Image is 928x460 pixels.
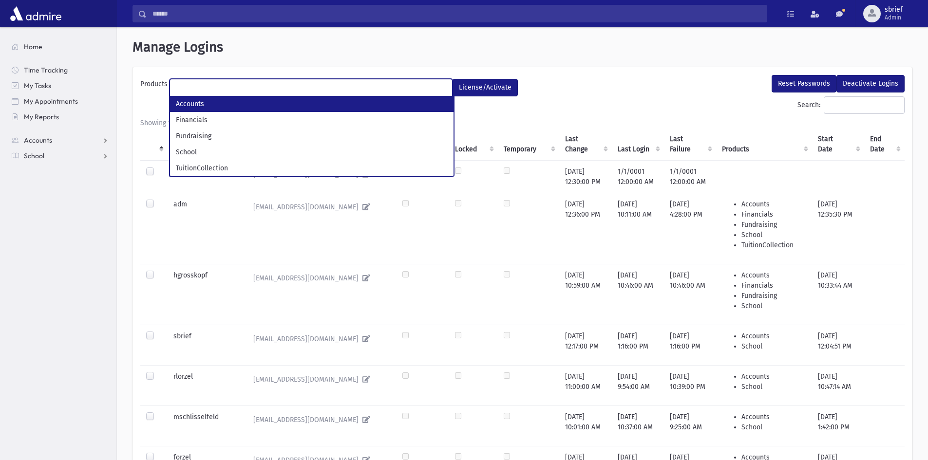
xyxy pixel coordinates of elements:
[559,128,612,161] th: Last Change : activate to sort column ascending
[741,199,807,209] li: Accounts
[885,6,903,14] span: sbrief
[246,412,391,428] a: [EMAIL_ADDRESS][DOMAIN_NAME]
[716,128,813,161] th: Products : activate to sort column ascending
[741,270,807,280] li: Accounts
[559,365,612,405] td: [DATE] 11:00:00 AM
[741,412,807,422] li: Accounts
[664,128,716,161] th: Last Failure : activate to sort column ascending
[812,365,864,405] td: [DATE] 10:47:14 AM
[140,128,168,161] th: : activate to sort column descending
[741,341,807,351] li: School
[741,220,807,230] li: Fundraising
[24,66,68,74] span: Time Tracking
[170,112,454,128] li: Financials
[612,193,664,264] td: [DATE] 10:11:00 AM
[559,264,612,325] td: [DATE] 10:59:00 AM
[168,160,240,193] td: user
[741,371,807,382] li: Accounts
[812,405,864,446] td: [DATE] 1:42:00 PM
[8,4,64,23] img: AdmirePro
[24,81,51,90] span: My Tasks
[612,128,664,161] th: Last Login : activate to sort column ascending
[612,365,664,405] td: [DATE] 9:54:00 AM
[741,331,807,341] li: Accounts
[559,405,612,446] td: [DATE] 10:01:00 AM
[4,62,116,78] a: Time Tracking
[664,193,716,264] td: [DATE] 4:28:00 PM
[741,230,807,240] li: School
[140,79,170,92] label: Products
[4,78,116,93] a: My Tasks
[246,199,391,215] a: [EMAIL_ADDRESS][DOMAIN_NAME]
[741,301,807,311] li: School
[140,118,905,128] div: Showing 1 to 25 of 96 entries
[168,128,240,161] th: Code : activate to sort column ascending
[168,193,240,264] td: adm
[24,136,52,145] span: Accounts
[741,291,807,301] li: Fundraising
[812,193,864,264] td: [DATE] 12:35:30 PM
[664,405,716,446] td: [DATE] 9:25:00 AM
[168,405,240,446] td: mschlisselfeld
[24,151,44,160] span: School
[147,5,767,22] input: Search
[170,144,454,160] li: School
[824,96,905,114] input: Search:
[612,325,664,365] td: [DATE] 1:16:00 PM
[797,96,905,114] label: Search:
[4,93,116,109] a: My Appointments
[24,112,59,121] span: My Reports
[664,365,716,405] td: [DATE] 10:39:00 PM
[664,160,716,193] td: 1/1/0001 12:00:00 AM
[664,325,716,365] td: [DATE] 1:16:00 PM
[246,331,391,347] a: [EMAIL_ADDRESS][DOMAIN_NAME]
[168,365,240,405] td: rlorzel
[4,39,116,55] a: Home
[885,14,903,21] span: Admin
[812,128,864,161] th: Start Date : activate to sort column ascending
[246,270,391,286] a: [EMAIL_ADDRESS][DOMAIN_NAME]
[168,264,240,325] td: hgrosskopf
[449,128,498,161] th: Locked : activate to sort column ascending
[612,160,664,193] td: 1/1/0001 12:00:00 AM
[24,97,78,106] span: My Appointments
[559,325,612,365] td: [DATE] 12:17:00 PM
[4,109,116,125] a: My Reports
[168,325,240,365] td: sbrief
[559,160,612,193] td: [DATE] 12:30:00 PM
[812,264,864,325] td: [DATE] 10:33:44 AM
[741,240,807,250] li: TuitionCollection
[612,264,664,325] td: [DATE] 10:46:00 AM
[24,42,42,51] span: Home
[864,128,905,161] th: End Date : activate to sort column ascending
[170,128,454,144] li: Fundraising
[246,371,391,387] a: [EMAIL_ADDRESS][DOMAIN_NAME]
[741,422,807,432] li: School
[453,79,518,96] button: License/Activate
[741,209,807,220] li: Financials
[741,280,807,291] li: Financials
[498,128,559,161] th: Temporary : activate to sort column ascending
[612,405,664,446] td: [DATE] 10:37:00 AM
[664,264,716,325] td: [DATE] 10:46:00 AM
[559,193,612,264] td: [DATE] 12:36:00 PM
[4,132,116,148] a: Accounts
[4,148,116,164] a: School
[836,75,905,92] button: Deactivate Logins
[133,39,912,55] h1: Manage Logins
[170,96,454,112] li: Accounts
[812,325,864,365] td: [DATE] 12:04:51 PM
[772,75,836,92] button: Reset Passwords
[741,382,807,392] li: School
[170,160,454,176] li: TuitionCollection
